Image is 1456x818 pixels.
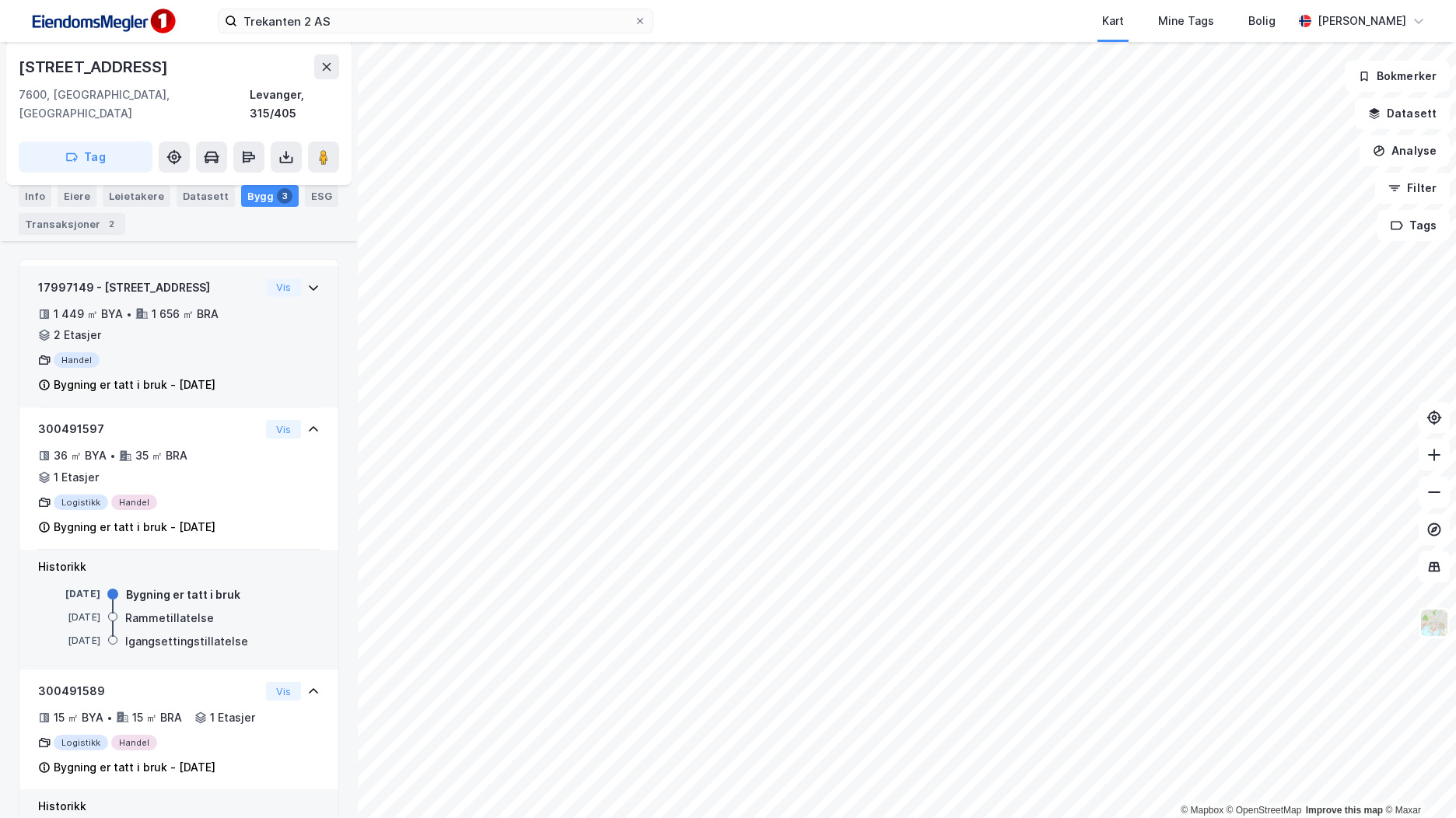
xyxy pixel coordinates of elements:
div: 3 [277,188,292,204]
button: Bokmerker [1345,61,1450,92]
div: Bolig [1248,12,1276,30]
button: Filter [1375,173,1450,204]
button: Tags [1377,210,1450,241]
a: OpenStreetMap [1227,805,1302,816]
div: Kontrollprogram for chat [1378,743,1456,818]
a: Improve this map [1306,805,1383,816]
div: 1 Etasjer [210,708,255,727]
div: 2 [103,216,119,232]
div: [STREET_ADDRESS] [19,54,171,79]
div: [DATE] [38,634,100,648]
div: Historikk [38,797,320,816]
input: Søk på adresse, matrikkel, gårdeiere, leietakere eller personer [237,9,634,33]
div: 1 656 ㎡ BRA [152,305,219,323]
div: ESG [305,185,338,207]
div: Info [19,185,51,207]
div: Transaksjoner [19,213,125,235]
div: Historikk [38,558,320,576]
div: 1 Etasjer [54,468,99,487]
div: 1 449 ㎡ BYA [54,305,123,323]
div: Igangsettingstillatelse [125,632,248,651]
div: Levanger, 315/405 [250,86,339,123]
div: Bygg [241,185,299,207]
div: 15 ㎡ BYA [54,708,103,727]
div: 17997149 - [STREET_ADDRESS] [38,278,260,297]
div: [PERSON_NAME] [1318,12,1406,30]
div: Datasett [177,185,235,207]
div: Rammetillatelse [125,609,214,627]
div: Mine Tags [1158,12,1214,30]
div: Bygning er tatt i bruk [126,586,240,604]
a: Mapbox [1181,805,1223,816]
div: 2 Etasjer [54,326,101,344]
div: 300491597 [38,420,260,439]
div: 36 ㎡ BYA [54,446,107,465]
div: 15 ㎡ BRA [132,708,182,727]
div: Kart [1102,12,1124,30]
div: [DATE] [38,587,100,601]
div: [DATE] [38,610,100,624]
img: Z [1419,608,1449,638]
div: • [110,449,116,462]
button: Datasett [1355,98,1450,129]
img: F4PB6Px+NJ5v8B7XTbfpPpyloAAAAASUVORK5CYII= [25,4,180,39]
div: • [126,308,132,320]
button: Vis [266,420,301,439]
button: Vis [266,278,301,297]
div: Eiere [58,185,96,207]
div: Bygning er tatt i bruk - [DATE] [54,518,215,537]
button: Tag [19,142,152,173]
iframe: Chat Widget [1378,743,1456,818]
button: Vis [266,682,301,701]
div: Leietakere [103,185,170,207]
button: Analyse [1360,135,1450,166]
div: Bygning er tatt i bruk - [DATE] [54,758,215,777]
div: Bygning er tatt i bruk - [DATE] [54,376,215,394]
div: 35 ㎡ BRA [135,446,187,465]
div: 300491589 [38,682,260,701]
div: 7600, [GEOGRAPHIC_DATA], [GEOGRAPHIC_DATA] [19,86,250,123]
div: • [107,711,113,724]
